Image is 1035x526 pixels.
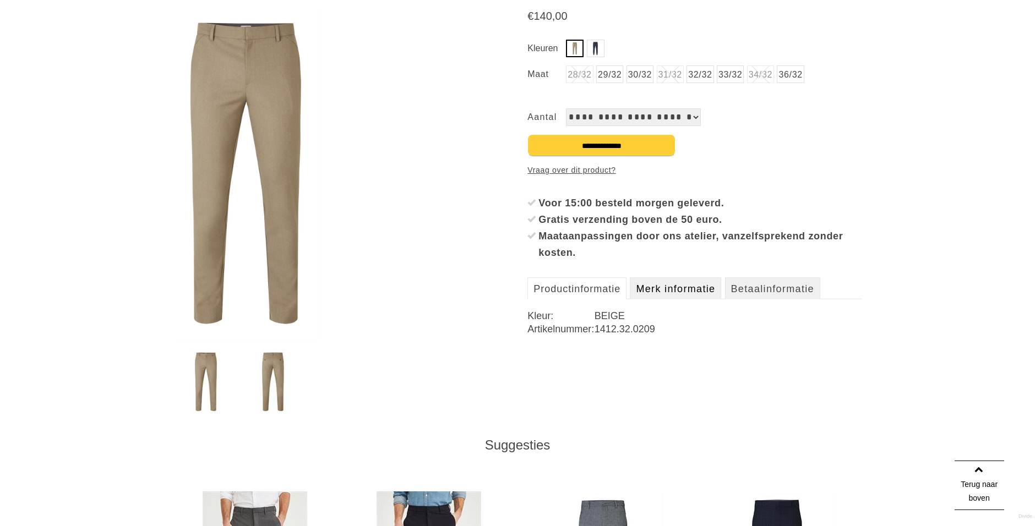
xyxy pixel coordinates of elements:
span: 140 [533,10,552,22]
label: Aantal [527,108,566,126]
div: Suggesties [173,437,862,453]
dt: Kleur: [527,309,594,322]
a: 33/32 [717,65,744,83]
a: Betaalinformatie [725,277,820,299]
img: plain-josh-438-broeken-en-pantalons [192,349,220,414]
li: Maataanpassingen door ons atelier, vanzelfsprekend zonder kosten. [527,228,862,261]
a: Merk informatie [630,277,721,299]
dd: 1412.32.0209 [595,322,862,336]
img: Plain Josh 438 Broeken en Pantalons [572,42,578,55]
a: Divide [1018,509,1032,523]
div: Gratis verzending boven de 50 euro. [538,211,862,228]
a: 32/32 [687,65,713,83]
a: Terug naar boven [955,461,1004,510]
span: € [527,10,533,22]
img: Plain Josh 438 Broeken en Pantalons [173,7,318,341]
a: 30/32 [627,65,653,83]
dt: Artikelnummer: [527,322,594,336]
span: 00 [555,10,567,22]
a: Vraag over dit product? [527,162,615,178]
img: plain-josh-438-broeken-en-pantalons [259,349,287,414]
a: 29/32 [596,65,623,83]
a: 36/32 [777,65,804,83]
ul: Maat [527,65,862,86]
dd: BEIGE [595,309,862,322]
div: Voor 15:00 besteld morgen geleverd. [538,195,862,211]
a: Productinformatie [527,277,627,299]
ul: Kleuren [527,40,862,60]
span: , [552,10,555,22]
img: Plain Josh 438 Broeken en Pantalons [592,41,598,56]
